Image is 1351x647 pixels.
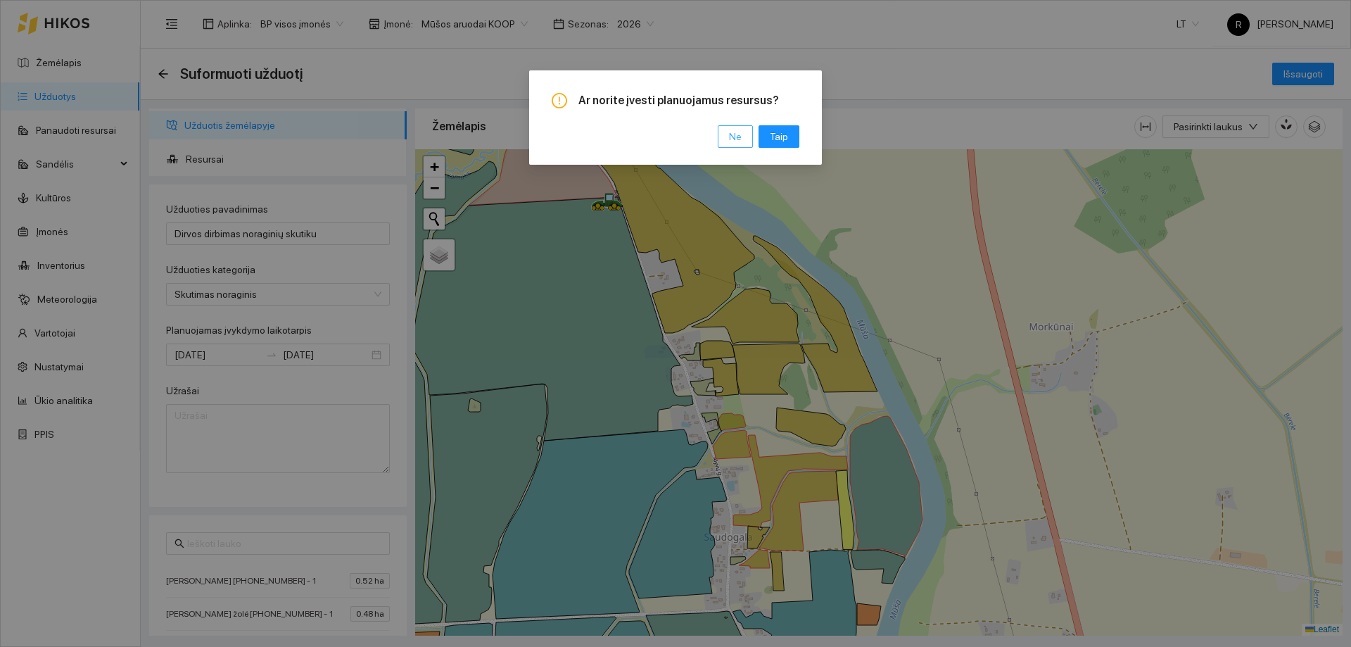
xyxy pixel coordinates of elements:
button: Ne [718,125,753,148]
button: Taip [759,125,799,148]
span: exclamation-circle [552,93,567,108]
span: Ar norite įvesti planuojamus resursus? [578,93,799,108]
span: Taip [770,129,788,144]
span: Ne [729,129,742,144]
